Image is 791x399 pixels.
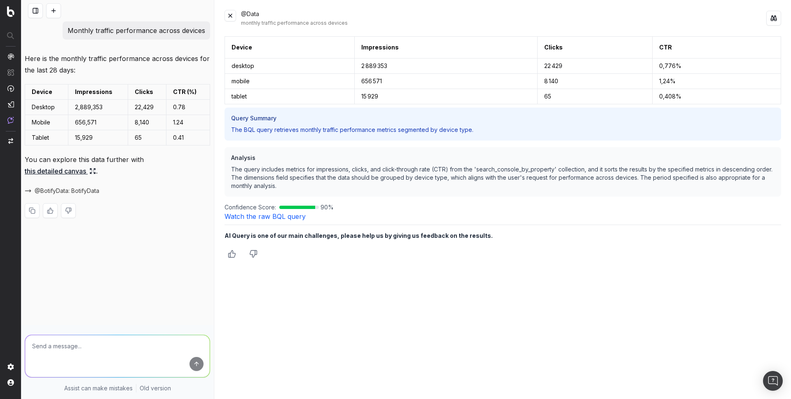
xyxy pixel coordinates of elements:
[225,59,355,74] td: desktop
[225,89,355,104] td: tablet
[653,89,781,104] td: 0,408%
[246,246,261,261] button: Thumbs down
[538,74,653,89] td: 8 140
[653,74,781,89] td: 1,24%
[231,126,775,134] p: The BQL query retrieves monthly traffic performance metrics segmented by device type.
[232,43,252,52] button: Device
[225,212,306,221] a: Watch the raw BQL query
[7,69,14,76] img: Intelligence
[25,100,68,115] td: Desktop
[25,130,68,146] td: Tablet
[241,10,766,26] div: @Data
[241,20,766,26] div: monthly traffic performance across devices
[68,130,128,146] td: 15,929
[25,84,68,100] td: Device
[166,130,210,146] td: 0.41
[7,379,14,386] img: My account
[7,117,14,124] img: Assist
[7,85,14,92] img: Activation
[355,74,538,89] td: 656 571
[128,130,166,146] td: 65
[68,84,128,100] td: Impressions
[128,100,166,115] td: 22,429
[166,100,210,115] td: 0.78
[7,101,14,108] img: Studio
[7,53,14,60] img: Analytics
[128,115,166,130] td: 8,140
[659,43,672,52] button: CTR
[231,154,775,162] h3: Analysis
[763,371,783,391] div: Open Intercom Messenger
[64,384,133,392] p: Assist can make mistakes
[7,364,14,370] img: Setting
[231,165,775,190] p: The query includes metrics for impressions, clicks, and click-through rate (CTR) from the 'search...
[25,187,99,195] button: @BotifyData: BotifyData
[8,138,13,144] img: Switch project
[25,154,210,177] p: You can explore this data further with .
[140,384,171,392] a: Old version
[653,59,781,74] td: 0,776%
[355,59,538,74] td: 2 889 353
[225,246,239,261] button: Thumbs up
[68,115,128,130] td: 656,571
[25,165,96,177] a: this detailed canvas
[68,100,128,115] td: 2,889,353
[128,84,166,100] td: Clicks
[7,6,14,17] img: Botify logo
[355,89,538,104] td: 15 929
[361,43,399,52] button: Impressions
[321,203,334,211] span: 90 %
[25,53,210,76] p: Here is the monthly traffic performance across devices for the last 28 days:
[35,187,99,195] span: @BotifyData: BotifyData
[225,74,355,89] td: mobile
[225,232,493,239] b: AI Query is one of our main challenges, please help us by giving us feedback on the results.
[25,115,68,130] td: Mobile
[166,115,210,130] td: 1.24
[538,59,653,74] td: 22 429
[166,84,210,100] td: CTR (%)
[544,43,563,52] button: Clicks
[68,25,205,36] p: Monthly traffic performance across devices
[225,203,276,211] span: Confidence Score:
[231,114,775,122] h3: Query Summary
[538,89,653,104] td: 65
